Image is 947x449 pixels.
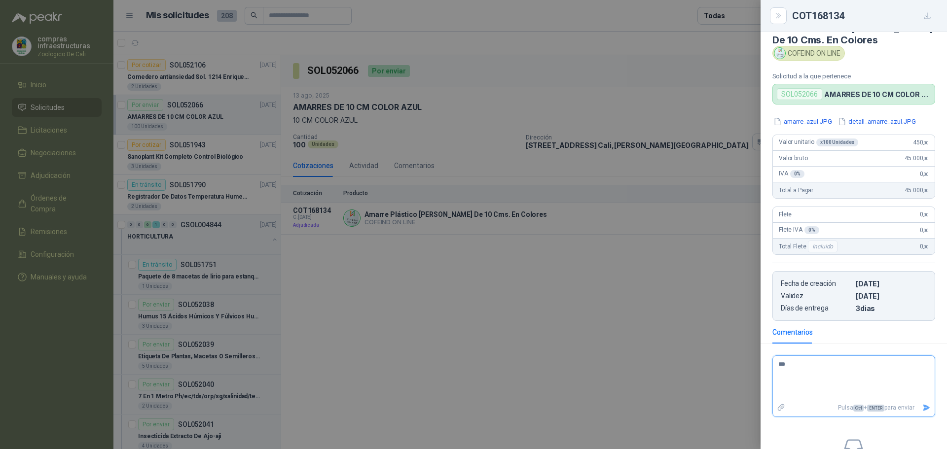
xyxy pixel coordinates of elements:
span: 0 [920,211,929,218]
span: 0 [920,243,929,250]
div: COFEIND ON LINE [772,46,845,61]
p: Solicitud a la que pertenece [772,72,935,80]
span: ,00 [923,188,929,193]
span: Total a Pagar [779,187,813,194]
div: 0 % [790,170,805,178]
span: Total Flete [779,241,839,252]
span: 45.000 [905,187,929,194]
span: 45.000 [905,155,929,162]
span: ,00 [923,140,929,145]
h4: Amarre Plástico [PERSON_NAME] De 10 Cms. En Colores [772,22,935,46]
p: Validez [781,292,852,300]
button: amarre_azul.JPG [772,116,833,127]
span: 0 [920,171,929,177]
span: ,00 [923,172,929,177]
p: Pulsa + para enviar [790,399,919,416]
p: Días de entrega [781,304,852,312]
span: ENTER [867,405,884,412]
span: IVA [779,170,804,178]
p: [DATE] [856,292,927,300]
button: detall_amarre_azul.JPG [837,116,917,127]
div: 0 % [804,226,819,234]
div: COT168134 [792,8,935,24]
div: x 100 Unidades [816,138,858,146]
div: Comentarios [772,327,813,338]
span: ,00 [923,244,929,249]
div: Incluido [808,241,838,252]
p: 3 dias [856,304,927,312]
span: ,00 [923,156,929,161]
span: Valor bruto [779,155,807,162]
p: Fecha de creación [781,279,852,288]
p: AMARRES DE 10 CM COLOR AZUL [824,90,931,99]
div: SOL052066 [777,88,822,100]
p: [DATE] [856,279,927,288]
img: Company Logo [774,48,785,59]
span: ,00 [923,212,929,217]
span: Ctrl [853,405,864,412]
span: 0 [920,227,929,234]
button: Close [772,10,784,22]
button: Enviar [918,399,935,416]
span: 450 [913,139,929,146]
span: ,00 [923,228,929,233]
span: Flete [779,211,792,218]
span: Valor unitario [779,138,858,146]
span: Flete IVA [779,226,819,234]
